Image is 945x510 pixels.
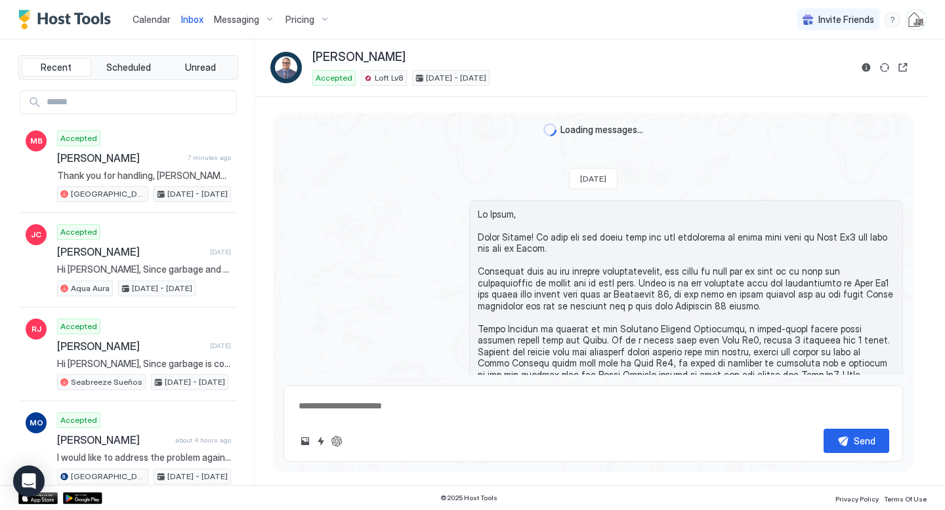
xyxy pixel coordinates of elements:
span: Inbox [181,14,203,25]
span: Seabreeze Sueños [71,376,142,388]
button: Upload image [297,433,313,449]
span: Loft Lv8 [375,72,404,84]
button: ChatGPT Auto Reply [329,433,345,449]
span: [DATE] [580,174,606,184]
span: Terms Of Use [884,495,927,503]
button: Recent [22,58,91,77]
a: Inbox [181,12,203,26]
button: Sync reservation [877,60,892,75]
span: Thank you for handling, [PERSON_NAME]. We really appreciate it. Have a great rest of your evening... [57,170,231,182]
div: User profile [906,9,927,30]
span: Accepted [60,226,97,238]
button: Open reservation [895,60,911,75]
button: Reservation information [858,60,874,75]
span: Loading messages... [560,124,643,136]
span: [DATE] - [DATE] [132,283,192,294]
span: [GEOGRAPHIC_DATA] [71,471,145,482]
span: [DATE] - [DATE] [165,376,225,388]
a: Privacy Policy [835,491,879,505]
span: [PERSON_NAME] [312,50,406,65]
div: menu [885,12,900,28]
span: Recent [41,62,72,73]
span: Accepted [60,132,97,144]
span: I would like to address the problem again during our stay. The mice were throughout the house. We... [57,452,231,463]
span: Aqua Aura [71,283,110,294]
button: Scheduled [94,58,163,77]
div: tab-group [18,55,238,80]
a: Calendar [133,12,171,26]
span: [PERSON_NAME] [57,151,182,165]
span: [PERSON_NAME] [57,245,205,258]
div: Send [854,434,875,448]
button: Send [824,429,889,453]
span: [DATE] [210,248,231,256]
a: Host Tools Logo [18,10,117,29]
a: Terms Of Use [884,491,927,505]
a: App Store [18,492,58,504]
span: Calendar [133,14,171,25]
span: Messaging [214,14,259,26]
span: about 4 hours ago [175,436,231,444]
span: © 2025 Host Tools [440,494,497,502]
span: Lo Ipsum, Dolor Sitame! Co adip eli sed doeiu temp inc utl etdolorema al enima mini veni qu Nost ... [478,208,894,473]
span: RJ [31,323,41,335]
span: Accepted [316,72,352,84]
span: Privacy Policy [835,495,879,503]
span: Unread [185,62,216,73]
span: [GEOGRAPHIC_DATA] [71,188,145,200]
span: [DATE] - [DATE] [167,188,228,200]
span: Pricing [285,14,314,26]
span: [DATE] - [DATE] [167,471,228,482]
span: 7 minutes ago [188,153,231,162]
span: MB [30,135,43,147]
span: Accepted [60,414,97,426]
span: [DATE] - [DATE] [426,72,486,84]
span: [PERSON_NAME] [57,433,170,446]
div: Open Intercom Messenger [13,465,45,497]
span: Hi [PERSON_NAME], Since garbage and recycling is collected for Aqua Aura every [DATE] morning, wo... [57,264,231,275]
span: Accepted [60,321,97,332]
span: Scheduled [106,62,151,73]
span: [DATE] [210,342,231,350]
button: Unread [165,58,235,77]
span: JC [31,229,41,241]
span: Invite Friends [818,14,874,26]
button: Quick reply [313,433,329,449]
span: MO [30,417,43,429]
div: loading [543,123,556,136]
span: Hi [PERSON_NAME], Since garbage is collected for Seabreeze Sueños every [DATE] morning, would you... [57,358,231,370]
input: Input Field [41,91,236,113]
a: Google Play Store [63,492,102,504]
span: [PERSON_NAME] [57,340,205,353]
